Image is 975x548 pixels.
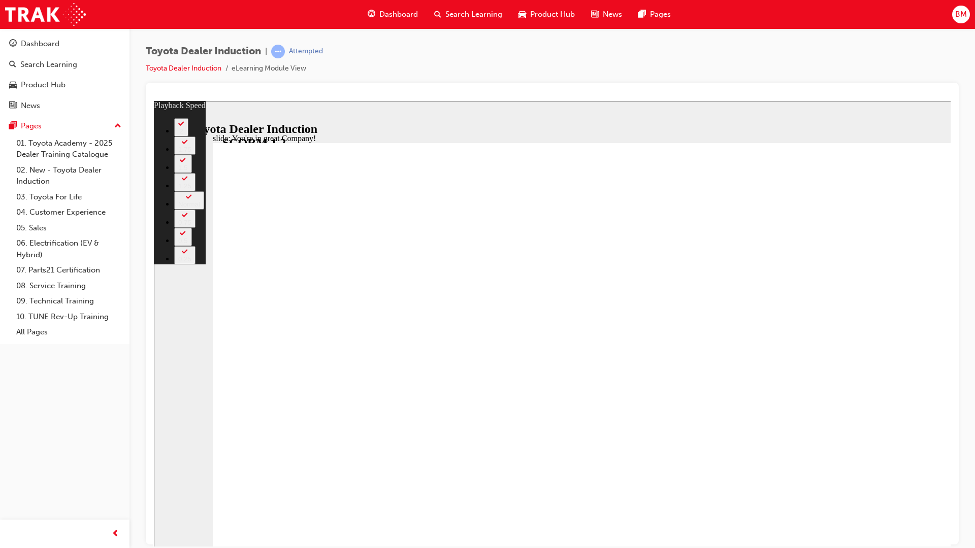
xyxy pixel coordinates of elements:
span: up-icon [114,120,121,133]
span: pages-icon [638,8,646,21]
div: Search Learning [20,59,77,71]
button: Pages [4,117,125,135]
span: BM [955,9,967,20]
a: 08. Service Training [12,278,125,294]
div: Product Hub [21,79,66,91]
span: pages-icon [9,122,17,131]
span: Product Hub [530,9,575,20]
a: News [4,96,125,115]
div: Attempted [289,47,323,56]
div: Normal [24,99,46,107]
span: news-icon [9,101,17,111]
div: 0.75 [24,118,38,125]
div: 1.75 [24,45,38,52]
button: BM [952,6,970,23]
img: Trak [5,3,86,26]
a: news-iconNews [583,4,630,25]
span: news-icon [591,8,599,21]
div: slide: You're in great Company! [59,33,917,42]
button: 2 [20,17,35,36]
a: 07. Parts21 Certification [12,262,125,278]
span: car-icon [9,81,17,90]
a: 06. Electrification (EV & Hybrid) [12,235,125,262]
span: Search Learning [445,9,502,20]
span: car-icon [518,8,526,21]
button: 0.5 [20,127,38,145]
button: DashboardSearch LearningProduct HubNews [4,32,125,117]
a: 05. Sales [12,220,125,236]
a: car-iconProduct Hub [510,4,583,25]
div: Dashboard [21,38,59,50]
a: 09. Technical Training [12,293,125,309]
span: Pages [650,9,671,20]
button: 0.75 [20,109,42,127]
a: 03. Toyota For Life [12,189,125,205]
button: 1.5 [20,54,38,72]
div: 1.5 [24,63,34,71]
div: Pages [21,120,42,132]
div: News [21,100,40,112]
li: eLearning Module View [232,63,306,75]
span: guage-icon [9,40,17,49]
div: 0.5 [24,136,34,144]
span: guage-icon [368,8,375,21]
a: search-iconSearch Learning [426,4,510,25]
span: prev-icon [112,528,119,540]
span: search-icon [434,8,441,21]
div: 1.25 [24,81,38,89]
button: Normal [20,90,50,109]
a: 10. TUNE Rev-Up Training [12,309,125,325]
div: 0.25 [24,154,38,162]
a: 01. Toyota Academy - 2025 Dealer Training Catalogue [12,135,125,162]
a: pages-iconPages [630,4,679,25]
a: Dashboard [4,35,125,53]
span: | [265,46,267,57]
button: 0.25 [20,145,42,163]
a: Search Learning [4,55,125,74]
span: Dashboard [379,9,418,20]
a: guage-iconDashboard [360,4,426,25]
div: 2 [24,26,30,34]
a: 04. Customer Experience [12,204,125,220]
a: All Pages [12,324,125,340]
span: learningRecordVerb_ATTEMPT-icon [271,45,285,58]
a: Toyota Dealer Induction [146,64,221,73]
span: Toyota Dealer Induction [146,46,261,57]
a: Product Hub [4,76,125,94]
span: News [603,9,622,20]
button: 1.25 [20,72,42,90]
button: 1.75 [20,36,42,54]
span: search-icon [9,60,16,70]
a: 02. New - Toyota Dealer Induction [12,162,125,189]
